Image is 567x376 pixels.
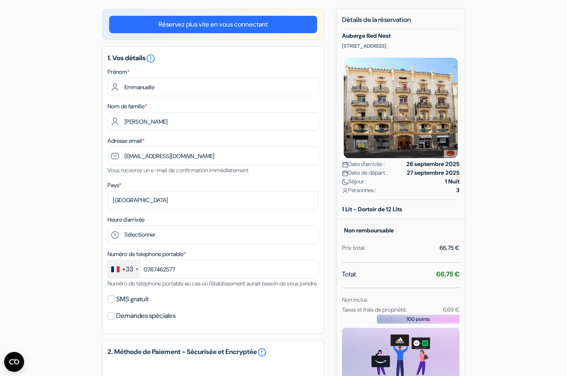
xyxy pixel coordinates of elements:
[116,293,149,305] label: SMS gratuit
[445,177,459,186] strong: 1 Nuit
[108,215,144,224] label: Heure d'arrivée
[342,306,407,313] small: Taxes et frais de propriété:
[342,177,367,186] span: Séjour :
[257,347,267,357] a: error_outline
[342,296,367,303] small: Non inclus
[456,186,459,195] strong: 3
[146,54,156,62] a: error_outline
[342,16,459,29] h5: Détails de la réservation
[342,170,348,176] img: calendar.svg
[342,269,357,279] span: Total:
[436,270,459,278] strong: 66,75 €
[108,54,319,63] h5: 1. Vos détails
[108,260,319,278] input: 6 12 34 56 78
[108,166,249,174] small: Vous recevrez un e-mail de confirmation immédiatement
[342,160,385,168] span: Date d'arrivée :
[108,137,144,145] label: Adresse email
[443,306,459,313] small: 6,69 €
[108,112,319,131] input: Entrer le nom de famille
[108,68,130,76] label: Prénom
[440,244,459,252] div: 66,75 €
[342,161,348,168] img: calendar.svg
[122,264,133,274] div: +33
[342,224,396,237] small: Non remboursable
[108,78,319,96] input: Entrez votre prénom
[146,54,156,63] i: error_outline
[108,250,186,259] label: Numéro de telephone portable
[342,32,459,39] h5: Auberge Red Nest
[342,168,388,177] span: Date de départ :
[342,186,376,195] span: Personnes :
[108,181,121,190] label: Pays
[342,43,459,49] p: [STREET_ADDRESS]
[108,102,147,111] label: Nom de famille
[108,260,141,278] div: France: +33
[342,205,402,213] b: 1 Lit - Dortoir de 12 Lits
[108,146,319,165] input: Entrer adresse e-mail
[342,244,367,252] div: Prix total :
[342,179,348,185] img: moon.svg
[116,310,176,322] label: Demandes spéciales
[108,347,319,357] h5: 2. Méthode de Paiement - Sécurisée et Encryptée
[108,280,317,287] small: Numéro de téléphone portable au cas où l'établissement aurait besoin de vous joindre
[407,168,459,177] strong: 27 septembre 2025
[342,188,348,194] img: user_icon.svg
[109,16,317,33] a: Réservez plus vite en vous connectant
[407,315,430,323] span: 100 points
[406,160,459,168] strong: 26 septembre 2025
[4,352,24,372] button: Ouvrir le widget CMP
